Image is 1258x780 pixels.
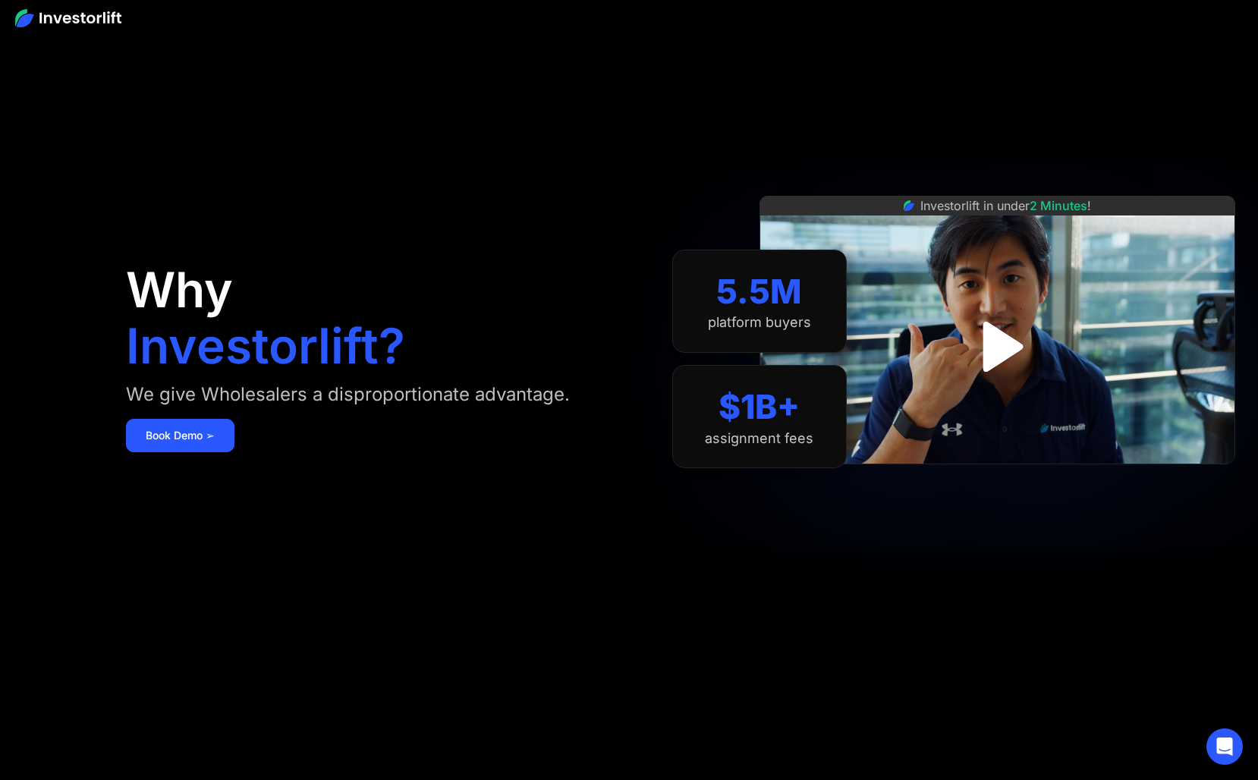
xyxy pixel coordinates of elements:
span: 2 Minutes [1030,198,1087,213]
a: Book Demo ➢ [126,419,234,452]
div: We give Wholesalers a disproportionate advantage. [126,382,570,407]
h1: Investorlift? [126,322,405,370]
a: open lightbox [951,301,1043,392]
div: platform buyers [708,314,811,331]
div: $1B+ [719,387,800,427]
div: assignment fees [705,430,813,447]
div: Open Intercom Messenger [1206,728,1243,765]
div: Investorlift in under ! [920,197,1091,215]
h1: Why [126,266,233,314]
div: 5.5M [716,272,802,312]
iframe: Customer reviews powered by Trustpilot [883,472,1111,490]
